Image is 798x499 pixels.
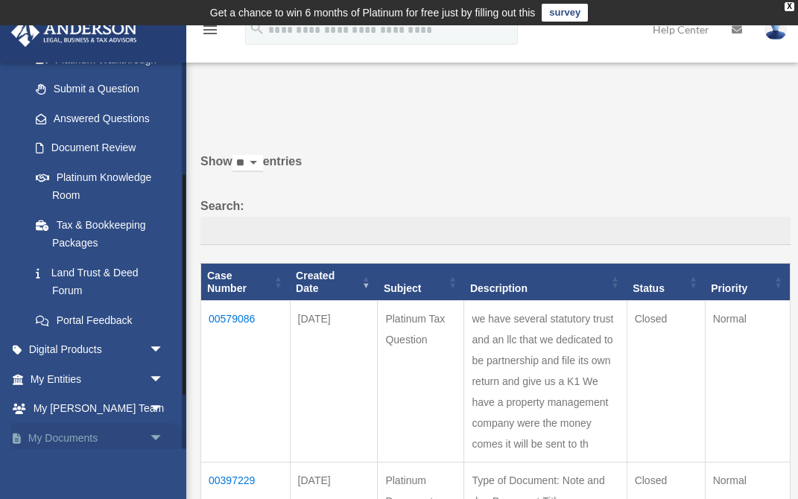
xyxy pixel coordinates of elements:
[290,263,378,301] th: Created Date: activate to sort column ascending
[764,19,787,40] img: User Pic
[21,104,171,133] a: Answered Questions
[21,74,179,104] a: Submit a Question
[705,263,790,301] th: Priority: activate to sort column ascending
[200,196,791,245] label: Search:
[232,155,263,172] select: Showentries
[201,263,291,301] th: Case Number: activate to sort column ascending
[378,263,464,301] th: Subject: activate to sort column ascending
[21,162,179,210] a: Platinum Knowledge Room
[464,263,627,301] th: Description: activate to sort column ascending
[378,301,464,463] td: Platinum Tax Question
[10,364,186,394] a: My Entitiesarrow_drop_down
[705,301,790,463] td: Normal
[149,394,179,425] span: arrow_drop_down
[627,263,705,301] th: Status: activate to sort column ascending
[249,20,265,36] i: search
[10,335,186,365] a: Digital Productsarrow_drop_down
[201,21,219,39] i: menu
[542,4,588,22] a: survey
[149,364,179,395] span: arrow_drop_down
[464,301,627,463] td: we have several statutory trust and an llc that we dedicated to be partnership and file its own r...
[200,151,791,187] label: Show entries
[210,4,536,22] div: Get a chance to win 6 months of Platinum for free just by filling out this
[10,423,186,453] a: My Documentsarrow_drop_down
[200,217,791,245] input: Search:
[201,301,291,463] td: 00579086
[21,258,179,305] a: Land Trust & Deed Forum
[7,18,142,47] img: Anderson Advisors Platinum Portal
[21,133,179,163] a: Document Review
[290,301,378,463] td: [DATE]
[149,335,179,366] span: arrow_drop_down
[21,210,179,258] a: Tax & Bookkeeping Packages
[785,2,794,11] div: close
[21,305,179,335] a: Portal Feedback
[627,301,705,463] td: Closed
[149,423,179,454] span: arrow_drop_down
[201,26,219,39] a: menu
[10,394,186,424] a: My [PERSON_NAME] Teamarrow_drop_down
